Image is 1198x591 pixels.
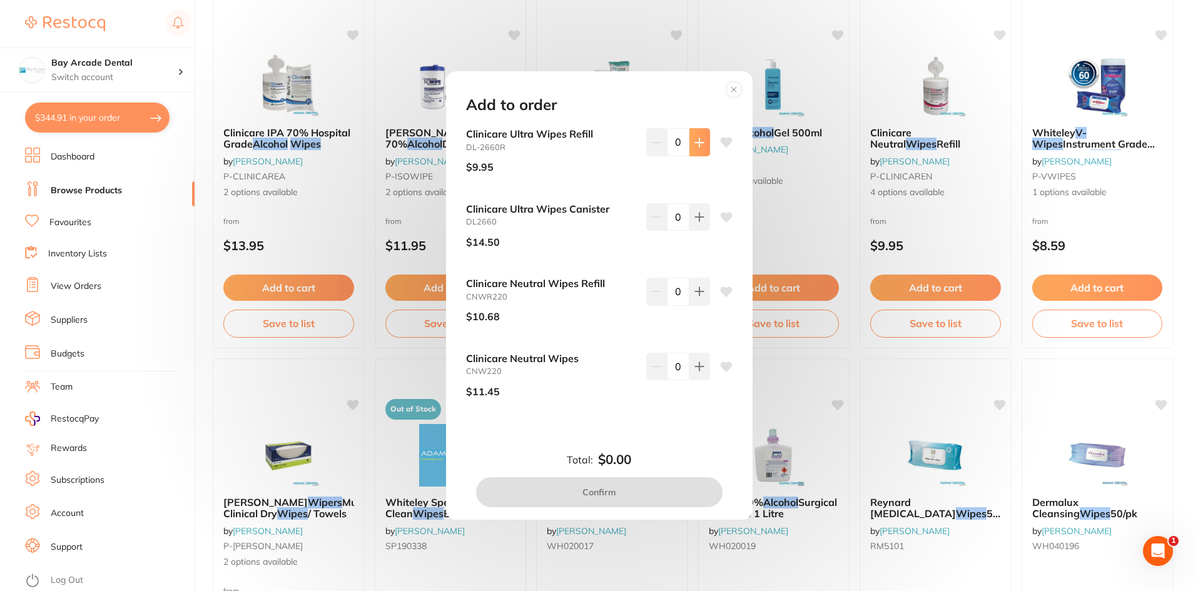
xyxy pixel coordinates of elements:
p: $9.95 [466,161,494,173]
p: $14.50 [466,236,500,248]
b: $0.00 [598,452,631,467]
iframe: Intercom live chat [1143,536,1173,566]
span: 1 [1169,536,1179,546]
b: Clinicare Ultra Wipes Canister [466,203,636,215]
b: Clinicare Neutral Wipes Refill [466,278,636,289]
b: Clinicare Ultra Wipes Refill [466,128,636,139]
p: $11.45 [466,386,500,397]
small: CNW220 [466,366,636,376]
button: Confirm [476,477,723,507]
small: DL2660 [466,217,636,226]
small: CNWR220 [466,292,636,301]
p: $10.68 [466,311,500,322]
h2: Add to order [466,96,557,114]
label: Total: [567,454,593,465]
small: DL-2660R [466,143,636,152]
b: Clinicare Neutral Wipes [466,353,636,364]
